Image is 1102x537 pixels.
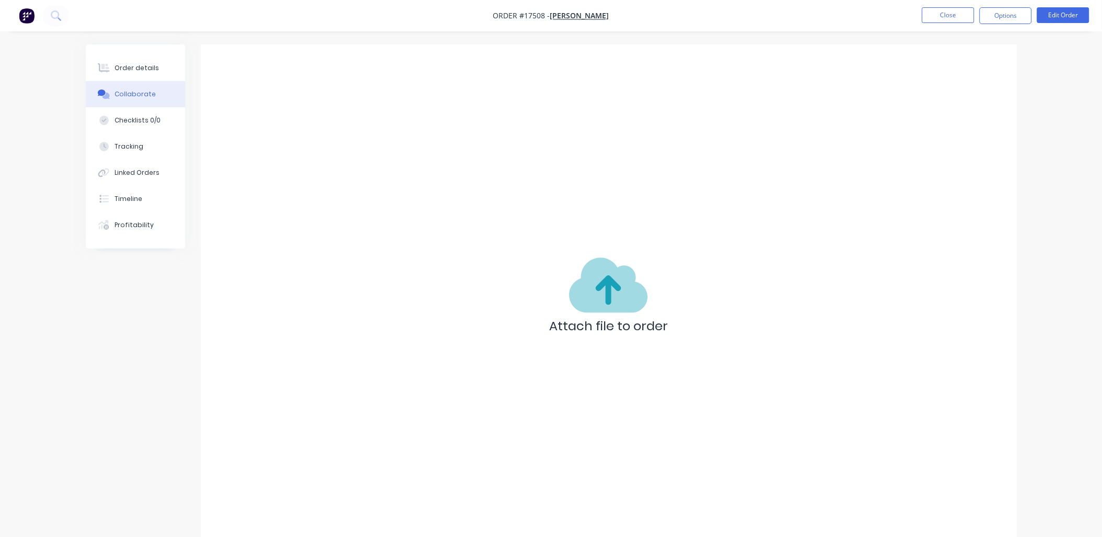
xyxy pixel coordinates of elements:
div: Timeline [115,194,142,204]
button: Order details [86,55,185,81]
button: Linked Orders [86,160,185,186]
span: Order #17508 - [493,11,550,21]
div: Collaborate [115,89,156,99]
button: Close [922,7,974,23]
div: Tracking [115,142,143,151]
button: Options [980,7,1032,24]
button: Checklists 0/0 [86,107,185,133]
button: Tracking [86,133,185,160]
div: Checklists 0/0 [115,116,161,125]
button: Timeline [86,186,185,212]
img: Factory [19,8,35,24]
div: Linked Orders [115,168,160,177]
div: Order details [115,63,159,73]
button: Profitability [86,212,185,238]
button: Collaborate [86,81,185,107]
p: Attach file to order [549,317,668,335]
a: [PERSON_NAME] [550,11,609,21]
button: Edit Order [1037,7,1089,23]
div: Profitability [115,220,154,230]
